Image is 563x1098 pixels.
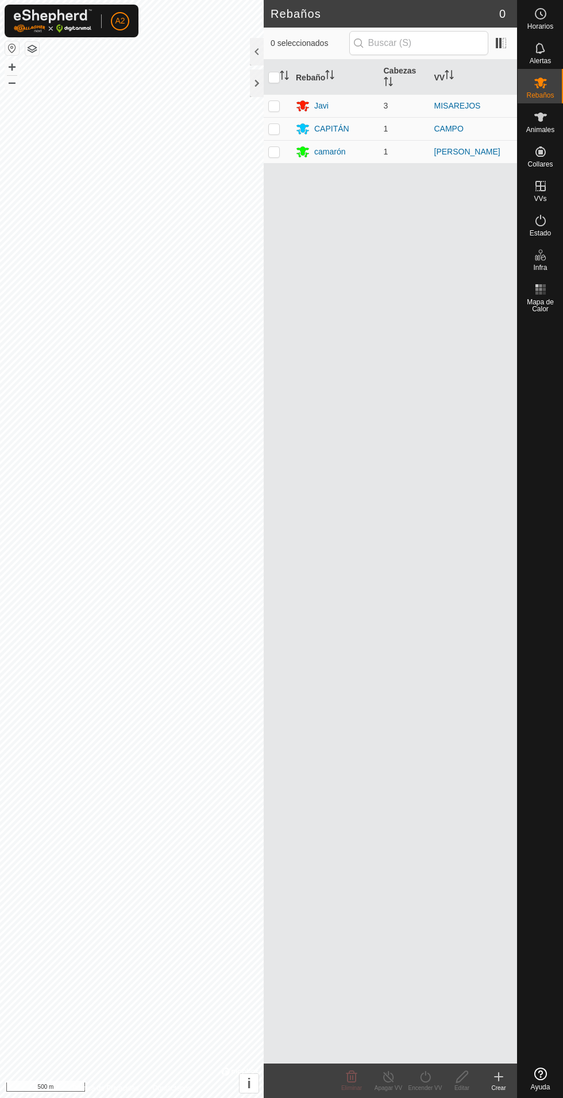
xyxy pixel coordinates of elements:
font: 3 [384,101,388,110]
font: Alertas [530,57,551,65]
font: Infra [533,264,547,272]
a: CAMPO [434,124,464,133]
button: – [5,75,19,89]
font: i [247,1076,251,1091]
a: Ayuda [518,1063,563,1095]
a: MISAREJOS [434,101,481,110]
p-sorticon: Activar para ordenar [280,72,289,82]
input: Buscar (S) [349,31,488,55]
font: Encender VV [408,1085,442,1091]
p-sorticon: Activar para ordenar [445,72,454,81]
font: Crear [491,1085,506,1091]
button: + [5,60,19,74]
font: VVs [534,195,546,203]
a: Contáctenos [153,1083,191,1093]
font: 0 seleccionados [271,38,328,48]
font: Política de Privacidad [72,1084,138,1092]
font: – [8,74,16,90]
font: Contáctenos [153,1084,191,1092]
font: Rebaños [271,7,321,20]
p-sorticon: Activar para ordenar [384,79,393,88]
font: Rebaños [526,91,554,99]
font: Javi [314,101,329,110]
font: A2 [115,16,125,25]
button: Capas del Mapa [25,42,39,56]
font: Animales [526,126,554,134]
font: Apagar VV [375,1085,402,1091]
a: Política de Privacidad [72,1083,138,1093]
font: Collares [527,160,553,168]
p-sorticon: Activar para ordenar [325,72,334,81]
font: Estado [530,229,551,237]
font: Ayuda [531,1083,550,1091]
font: CAPITÁN [314,124,349,133]
font: Horarios [527,22,553,30]
button: Restablecer Mapa [5,41,19,55]
img: Logotipo de Gallagher [14,9,92,33]
font: VV [434,72,445,82]
font: Mapa de Calor [527,298,554,313]
font: + [8,59,16,75]
font: 1 [384,124,388,133]
font: Editar [454,1085,469,1091]
font: Cabezas [384,66,417,75]
font: camarón [314,147,345,156]
font: Rebaño [296,72,325,82]
font: 1 [384,147,388,156]
font: Eliminar [341,1085,362,1091]
button: i [240,1074,259,1093]
font: 0 [499,7,506,20]
a: [PERSON_NAME] [434,147,500,156]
